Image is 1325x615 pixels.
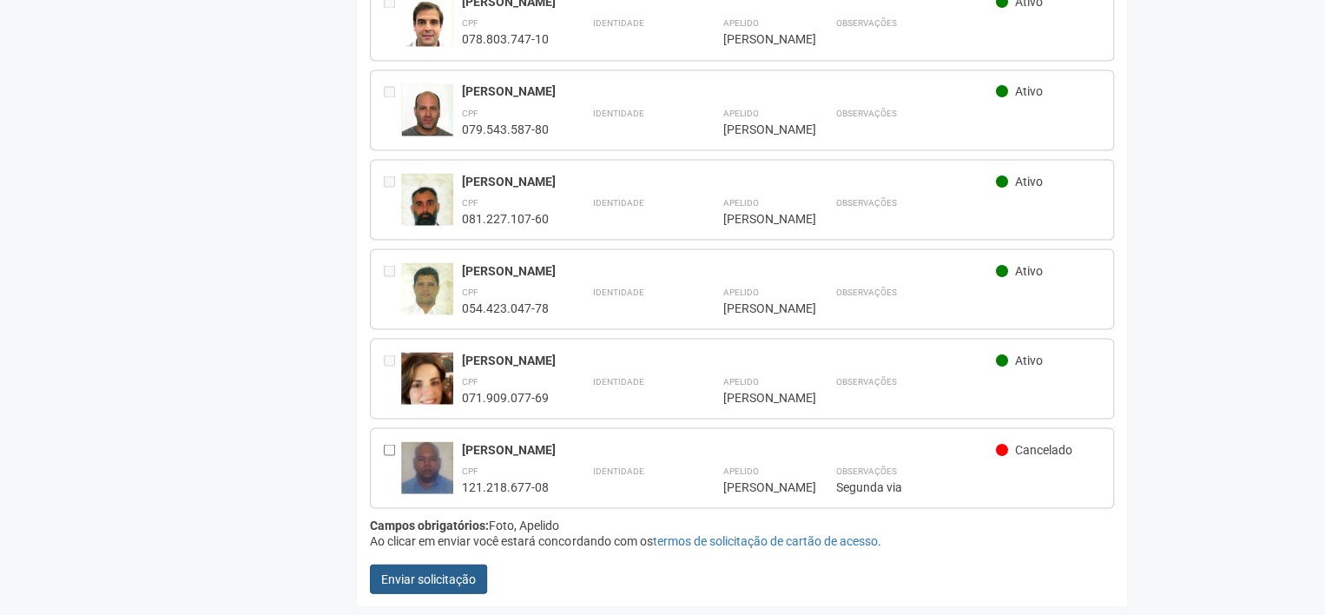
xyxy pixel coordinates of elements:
[462,441,996,457] div: [PERSON_NAME]
[462,287,478,296] strong: CPF
[462,197,478,207] strong: CPF
[835,376,896,386] strong: Observações
[462,300,549,315] div: 054.423.047-78
[370,517,1114,532] div: Foto, Apelido
[835,18,896,28] strong: Observações
[722,389,792,405] div: [PERSON_NAME]
[722,376,758,386] strong: Apelido
[835,466,896,475] strong: Observações
[722,121,792,136] div: [PERSON_NAME]
[401,262,453,330] img: user.jpg
[462,352,996,367] div: [PERSON_NAME]
[401,83,453,154] img: user.jpg
[652,533,877,547] a: termos de solicitação de cartão de acesso
[592,287,643,296] strong: Identidade
[835,479,1100,494] div: Segunda via
[722,466,758,475] strong: Apelido
[592,466,643,475] strong: Identidade
[592,18,643,28] strong: Identidade
[462,173,996,188] div: [PERSON_NAME]
[1015,174,1043,188] span: Ativo
[384,173,401,226] div: Entre em contato com a Aministração para solicitar o cancelamento ou 2a via
[462,83,996,99] div: [PERSON_NAME]
[835,287,896,296] strong: Observações
[722,108,758,117] strong: Apelido
[384,352,401,405] div: Entre em contato com a Aministração para solicitar o cancelamento ou 2a via
[370,564,487,593] button: Enviar solicitação
[592,197,643,207] strong: Identidade
[370,532,1114,548] div: Ao clicar em enviar você estará concordando com os .
[462,121,549,136] div: 079.543.587-80
[722,479,792,494] div: [PERSON_NAME]
[592,108,643,117] strong: Identidade
[1015,84,1043,98] span: Ativo
[462,31,549,47] div: 078.803.747-10
[384,262,401,315] div: Entre em contato com a Aministração para solicitar o cancelamento ou 2a via
[835,197,896,207] strong: Observações
[384,83,401,136] div: Entre em contato com a Aministração para solicitar o cancelamento ou 2a via
[462,389,549,405] div: 071.909.077-69
[835,108,896,117] strong: Observações
[722,287,758,296] strong: Apelido
[462,376,478,386] strong: CPF
[722,31,792,47] div: [PERSON_NAME]
[462,466,478,475] strong: CPF
[462,479,549,494] div: 121.218.677-08
[462,262,996,278] div: [PERSON_NAME]
[462,18,478,28] strong: CPF
[722,197,758,207] strong: Apelido
[722,210,792,226] div: [PERSON_NAME]
[722,18,758,28] strong: Apelido
[722,300,792,315] div: [PERSON_NAME]
[462,210,549,226] div: 081.227.107-60
[401,441,453,495] img: user.jpg
[370,518,489,532] strong: Campos obrigatórios:
[1015,442,1072,456] span: Cancelado
[401,352,453,422] img: user.jpg
[401,173,453,241] img: user.jpg
[592,376,643,386] strong: Identidade
[1015,353,1043,367] span: Ativo
[1015,263,1043,277] span: Ativo
[462,108,478,117] strong: CPF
